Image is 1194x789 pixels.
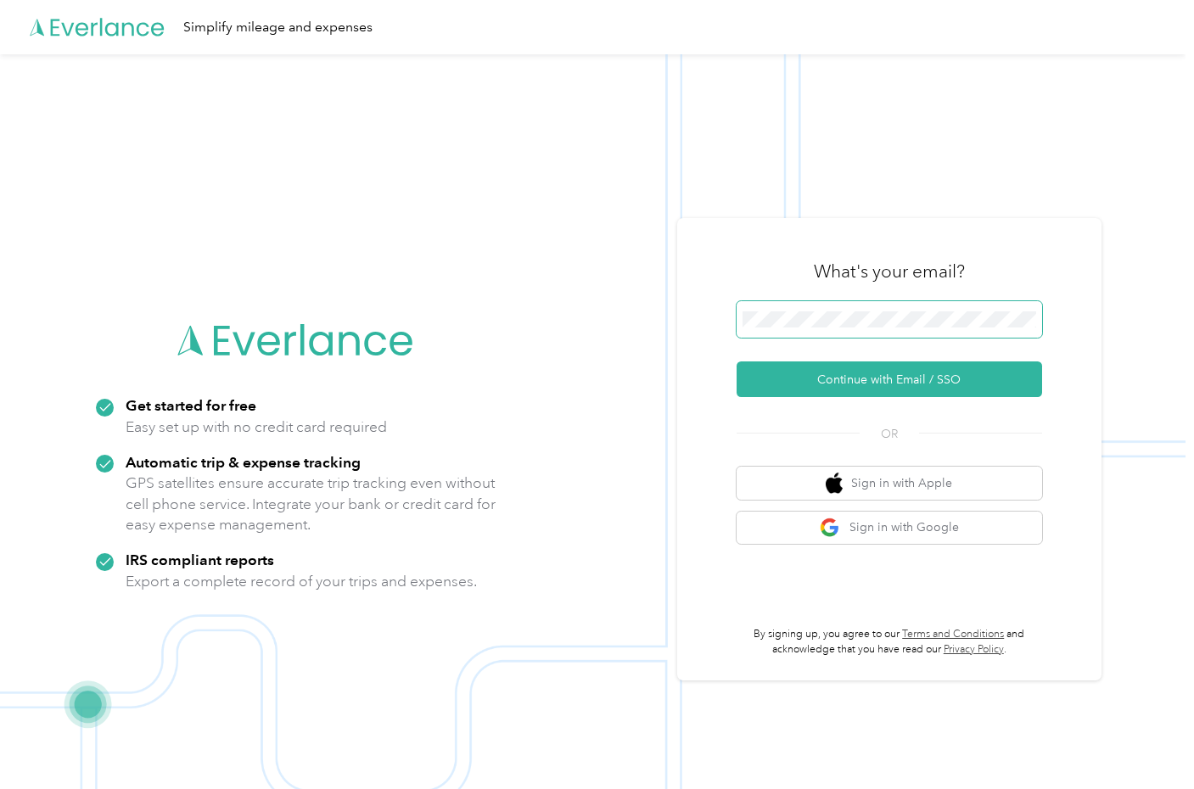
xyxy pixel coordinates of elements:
[737,361,1042,397] button: Continue with Email / SSO
[820,518,841,539] img: google logo
[814,260,965,283] h3: What's your email?
[737,627,1042,657] p: By signing up, you agree to our and acknowledge that you have read our .
[737,467,1042,500] button: apple logoSign in with Apple
[183,17,373,38] div: Simplify mileage and expenses
[126,551,274,568] strong: IRS compliant reports
[944,643,1004,656] a: Privacy Policy
[126,396,256,414] strong: Get started for free
[126,571,477,592] p: Export a complete record of your trips and expenses.
[902,628,1004,641] a: Terms and Conditions
[126,473,496,535] p: GPS satellites ensure accurate trip tracking even without cell phone service. Integrate your bank...
[126,417,387,438] p: Easy set up with no credit card required
[826,473,843,494] img: apple logo
[126,453,361,471] strong: Automatic trip & expense tracking
[860,425,919,443] span: OR
[737,512,1042,545] button: google logoSign in with Google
